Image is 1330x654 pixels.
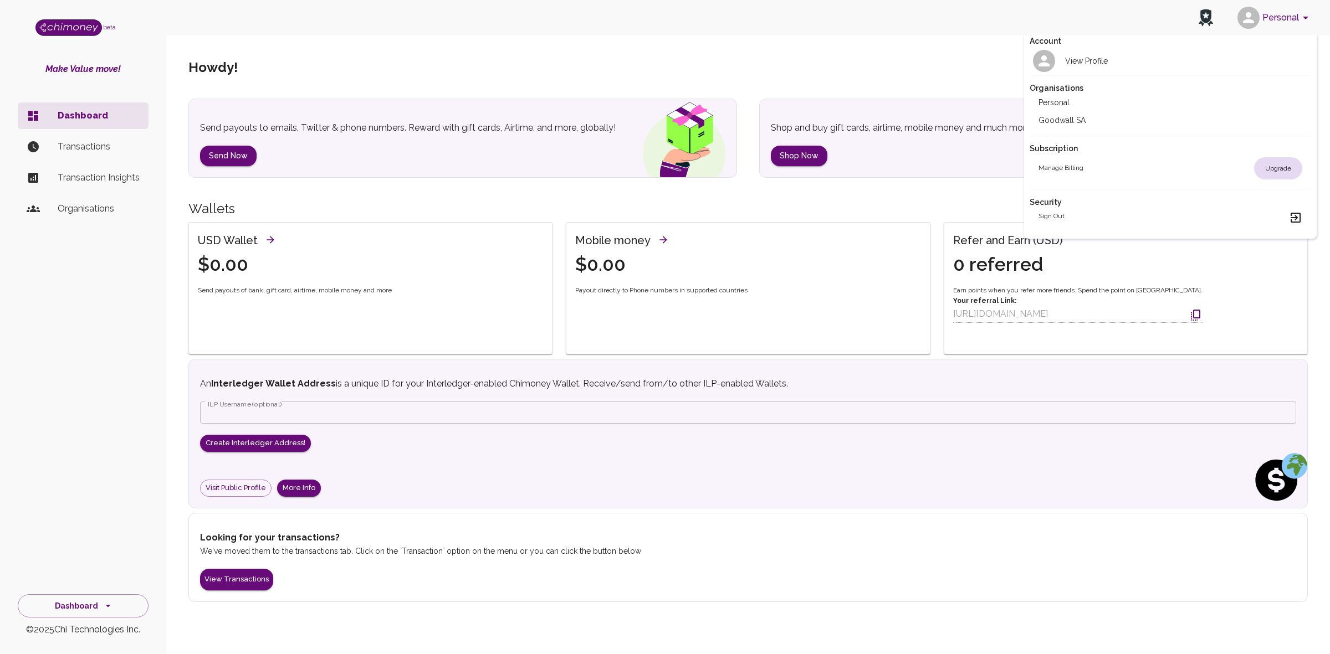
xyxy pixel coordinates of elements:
p: Shop and buy gift cards, airtime, mobile money and much more using your Chimoney balance! [771,121,1209,135]
strong: Your referral Link: [953,297,1016,305]
div: Upgrade [1254,157,1302,179]
button: account of current user [1233,3,1317,32]
span: Send payouts of bank, gift card, airtime, mobile money and more [198,285,392,296]
span: Payout directly to Phone numbers in supported countries [575,285,748,296]
h2: Account [1030,35,1312,47]
p: Send payouts to emails, Twitter & phone numbers. Reward with gift cards, Airtime, and more, globa... [200,121,638,135]
h4: $0.00 [198,253,279,276]
p: Dashboard [58,109,140,122]
p: Transaction Insights [58,171,140,184]
li: Goodwall SA [1030,111,1312,129]
label: ILP Username (optional) [208,399,282,409]
h6: Mobile money [575,231,651,249]
strong: Interledger Wallet Address [211,378,336,389]
img: gift box [623,94,736,177]
h2: Sign out [1039,211,1065,224]
a: Visit Public Profile [200,480,272,497]
p: Organisations [58,202,140,215]
p: An is a unique ID for your Interledger-enabled Chimoney Wallet. Receive/send from/to other ILP-en... [200,377,1113,390]
button: Shop Now [771,146,827,166]
button: View Transactions [200,569,273,590]
h5: Howdy ! [188,59,238,76]
img: Logo [35,19,102,36]
button: Dashboard [18,594,149,618]
h6: Refer and Earn (USD) [953,231,1063,249]
strong: Looking for your transactions? [200,532,340,543]
h5: Wallets [188,200,1308,218]
h2: Personal [1039,97,1070,108]
h2: Subscription [1030,143,1312,154]
h2: Organisations [1030,83,1312,94]
h6: USD Wallet [198,231,258,249]
button: View all wallets and manage thresholds [262,231,279,248]
h4: $0.00 [575,253,672,276]
button: More Info [277,480,321,497]
div: Earn points when you refer more friends. Spend the point on [GEOGRAPHIC_DATA]. [953,285,1203,323]
button: Send Now [200,146,257,166]
span: beta [103,24,116,30]
h2: View Profile [1065,55,1108,66]
h2: Security [1030,197,1312,208]
img: social spend [1252,452,1307,508]
h2: Manage billing [1039,163,1083,174]
button: Create Interledger Address! [200,435,311,452]
h4: 0 referred [953,253,1067,276]
button: View all wallets and manage thresholds [655,231,672,248]
p: Transactions [58,140,140,153]
span: We've moved them to the transactions tab. Click on the `Transaction` option on the menu or you ca... [200,547,641,555]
